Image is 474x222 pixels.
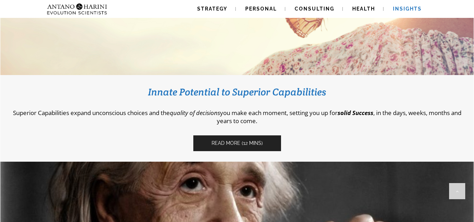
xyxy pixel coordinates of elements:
span: Strategy [197,6,227,12]
p: Superior Capabilities expand unconscious choices and the you make each moment, setting you up for... [11,109,463,125]
a: Read More (12 Mins) [193,135,281,151]
span: Consulting [295,6,334,12]
span: Read More (12 Mins) [212,140,263,146]
span: Health [352,6,375,12]
strong: solid Success [338,109,373,117]
span: Personal [245,6,277,12]
em: quality of decisions [170,109,220,117]
h3: Innate Potential to Superior Capabilities [11,86,463,98]
span: Insights [393,6,422,12]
